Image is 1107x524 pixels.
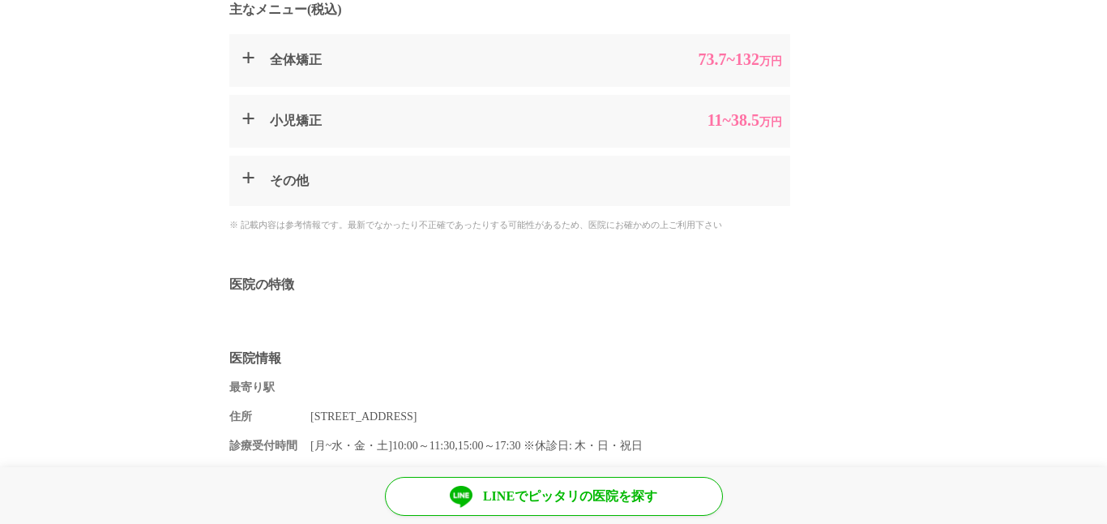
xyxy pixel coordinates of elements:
h2: 医院の特徴 [229,276,878,293]
summary: 全体矯正73.7~132万円 [229,34,790,87]
dt: 診療受付時間 [229,437,310,454]
span: [月~水・金・土]10:00～11:30,15:00～17:30 ※休診日: 木・日・祝日 [310,440,643,452]
dt: 住所 [229,408,310,425]
p: ※ 記載内容は参考情報です。最新でなかったり不正確であったりする可能性があるため、医院にお確かめの上ご利用下さい [229,218,878,232]
dt: 全体矯正 [270,50,644,71]
summary: その他 [229,156,790,206]
h2: 主なメニュー(税込) [229,1,878,18]
dd: [STREET_ADDRESS] [310,408,878,425]
dt: その他 [270,172,644,190]
a: LINEでピッタリの医院を探す [385,477,723,516]
h2: 医院情報 [229,350,878,367]
dd: 11 ~38.5 [652,111,782,131]
dt: 小児矯正 [270,111,644,131]
summary: 小児矯正11~38.5万円 [229,95,790,148]
dd: 73.7 ~132 [652,50,782,71]
span: 万円 [759,116,782,128]
dt: 最寄り駅 [229,379,310,396]
span: 万円 [759,55,782,67]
